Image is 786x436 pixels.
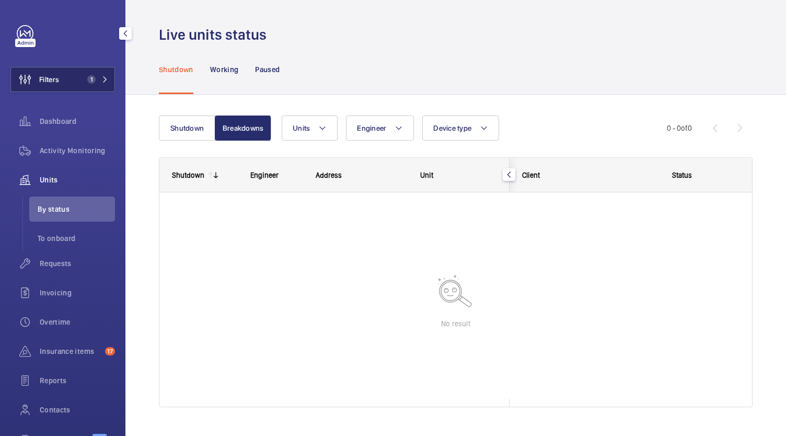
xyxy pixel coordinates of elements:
[38,204,115,214] span: By status
[667,124,692,132] span: 0 - 0 0
[357,124,386,132] span: Engineer
[316,171,342,179] span: Address
[522,171,540,179] span: Client
[40,346,101,357] span: Insurance items
[159,25,273,44] h1: Live units status
[159,64,193,75] p: Shutdown
[39,74,59,85] span: Filters
[293,124,310,132] span: Units
[433,124,471,132] span: Device type
[282,116,338,141] button: Units
[681,124,688,132] span: of
[40,405,115,415] span: Contacts
[172,171,204,179] div: Shutdown
[40,317,115,327] span: Overtime
[40,175,115,185] span: Units
[210,64,238,75] p: Working
[215,116,271,141] button: Breakdowns
[255,64,280,75] p: Paused
[40,116,115,127] span: Dashboard
[38,233,115,244] span: To onboard
[105,347,115,355] span: 17
[10,67,115,92] button: Filters1
[159,116,215,141] button: Shutdown
[40,145,115,156] span: Activity Monitoring
[250,171,279,179] span: Engineer
[40,288,115,298] span: Invoicing
[346,116,414,141] button: Engineer
[40,375,115,386] span: Reports
[40,258,115,269] span: Requests
[672,171,692,179] span: Status
[422,116,499,141] button: Device type
[87,75,96,84] span: 1
[420,171,497,179] div: Unit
